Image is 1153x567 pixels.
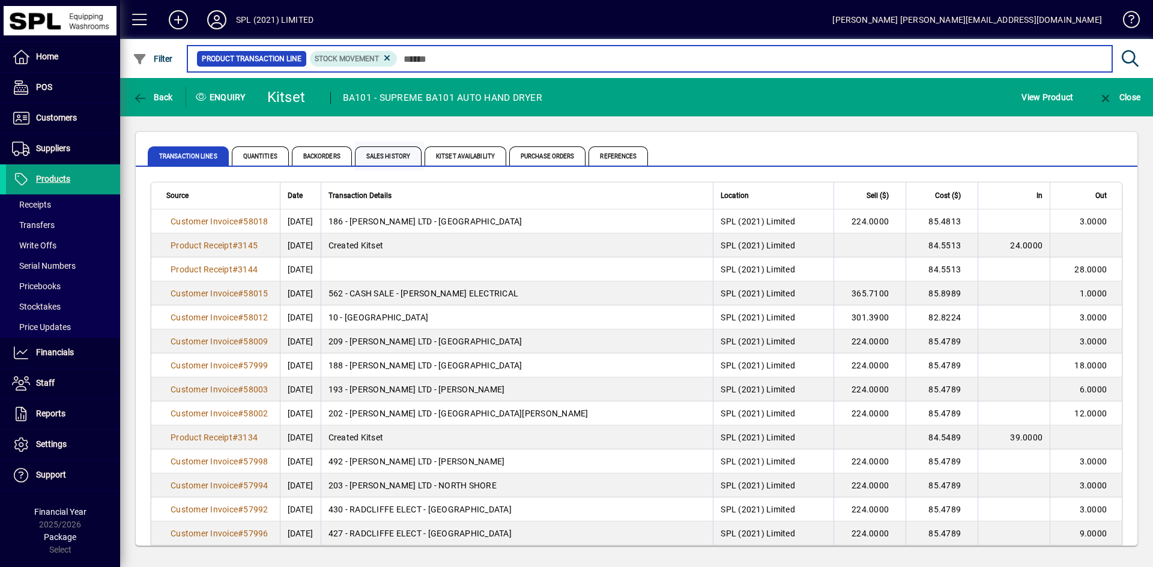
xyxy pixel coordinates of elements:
td: 427 - RADCLIFFE ELECT - [GEOGRAPHIC_DATA] [321,521,713,545]
span: 57992 [243,505,268,514]
a: Knowledge Base [1114,2,1138,41]
td: [DATE] [280,473,321,497]
a: Staff [6,368,120,398]
td: 85.4789 [906,377,978,401]
td: [DATE] [280,353,321,377]
span: SPL (2021) Limited [721,289,795,298]
div: Sell ($) [841,189,900,202]
span: 9.0000 [1080,529,1107,538]
span: Price Updates [12,322,71,332]
span: Customer Invoice [171,505,238,514]
a: Write Offs [6,235,120,256]
a: Customer Invoice#58015 [166,287,273,300]
td: 430 - RADCLIFFE ELECT - [GEOGRAPHIC_DATA] [321,497,713,521]
span: In [1036,189,1043,202]
span: 24.0000 [1010,241,1043,250]
td: 224.0000 [834,449,906,473]
td: [DATE] [280,401,321,425]
a: Customer Invoice#57994 [166,479,273,492]
td: 224.0000 [834,377,906,401]
a: Product Receipt#3145 [166,239,262,252]
span: Product Receipt [171,265,232,274]
td: 301.3900 [834,305,906,329]
td: [DATE] [280,377,321,401]
a: Support [6,460,120,490]
span: Receipts [12,200,51,209]
span: SPL (2021) Limited [721,217,795,226]
td: 224.0000 [834,353,906,377]
span: 39.0000 [1010,433,1043,442]
a: Suppliers [6,134,120,164]
span: 58009 [243,337,268,346]
span: Serial Numbers [12,261,76,271]
a: Financials [6,338,120,368]
span: SPL (2021) Limited [721,265,795,274]
button: Add [159,9,198,31]
div: [PERSON_NAME] [PERSON_NAME][EMAIL_ADDRESS][DOMAIN_NAME] [832,10,1102,29]
span: 28.0000 [1074,265,1107,274]
span: Customer Invoice [171,481,238,490]
td: 85.4789 [906,521,978,545]
span: Stocktakes [12,302,61,311]
span: Customer Invoice [171,457,238,466]
td: 186 - [PERSON_NAME] LTD - [GEOGRAPHIC_DATA] [321,209,713,233]
mat-chip: Product Transaction Type: Stock movement [310,51,398,67]
td: [DATE] [280,329,321,353]
span: 58003 [243,385,268,394]
span: Customer Invoice [171,385,238,394]
td: 224.0000 [834,401,906,425]
span: 3.0000 [1080,457,1107,466]
span: 3.0000 [1080,337,1107,346]
span: SPL (2021) Limited [721,409,795,418]
span: Write Offs [12,241,56,250]
span: Transaction Lines [148,146,229,166]
td: 85.4789 [906,329,978,353]
span: # [238,337,243,346]
span: # [232,241,238,250]
a: Customer Invoice#58012 [166,311,273,324]
span: # [238,505,243,514]
td: 209 - [PERSON_NAME] LTD - [GEOGRAPHIC_DATA] [321,329,713,353]
span: # [238,217,243,226]
td: 224.0000 [834,473,906,497]
span: Product Receipt [171,241,232,250]
span: 57996 [243,529,268,538]
span: Backorders [292,146,352,166]
span: SPL (2021) Limited [721,505,795,514]
div: Location [721,189,826,202]
span: Reports [36,409,65,418]
span: Pricebooks [12,281,61,291]
a: Customer Invoice#57992 [166,503,273,516]
td: 492 - [PERSON_NAME] LTD - [PERSON_NAME] [321,449,713,473]
td: [DATE] [280,281,321,305]
span: 58012 [243,313,268,322]
a: Reports [6,399,120,429]
td: 85.8989 [906,281,978,305]
span: # [232,433,238,442]
div: Kitset [267,88,318,107]
span: Back [133,92,173,102]
td: 85.4789 [906,473,978,497]
span: # [238,361,243,370]
span: Cost ($) [935,189,961,202]
td: 224.0000 [834,497,906,521]
td: [DATE] [280,233,321,257]
a: Product Receipt#3134 [166,431,262,444]
app-page-header-button: Close enquiry [1086,86,1153,108]
span: Date [288,189,303,202]
span: 12.0000 [1074,409,1107,418]
span: 3.0000 [1080,217,1107,226]
div: Enquiry [186,88,258,107]
span: SPL (2021) Limited [721,313,795,322]
span: 6.0000 [1080,385,1107,394]
a: Transfers [6,215,120,235]
td: [DATE] [280,521,321,545]
td: 85.4789 [906,401,978,425]
td: 85.4789 [906,353,978,377]
button: Filter [130,48,176,70]
span: Package [44,532,76,542]
span: SPL (2021) Limited [721,361,795,370]
td: 562 - CASH SALE - [PERSON_NAME] ELECTRICAL [321,281,713,305]
a: Customer Invoice#58018 [166,215,273,228]
span: SPL (2021) Limited [721,385,795,394]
